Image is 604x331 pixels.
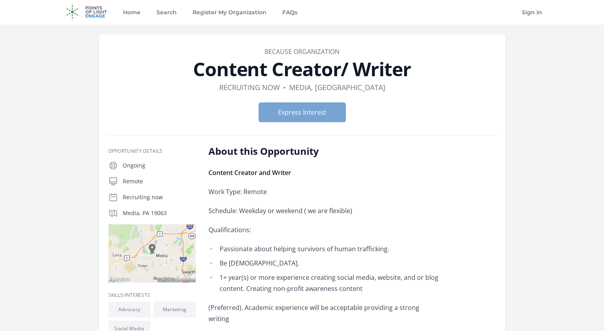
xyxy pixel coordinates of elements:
[123,177,196,185] p: Remote
[108,224,196,283] img: Map
[154,302,196,318] li: Marketing
[208,243,441,254] li: Passionate about helping survivors of human trafficking.
[108,302,151,318] li: Advocacy
[208,302,441,324] p: (Preferred). Academic experience will be acceptable providing a strong writing
[123,193,196,201] p: Recruiting now
[208,258,441,269] li: Be [DEMOGRAPHIC_DATA].
[289,82,385,93] dd: Media, [GEOGRAPHIC_DATA]
[208,272,441,294] li: 1+ year(s) or more experience creating social media, website, and or blog content. Creating non-p...
[219,82,280,93] dd: Recruiting now
[208,205,441,216] p: Schedule: Weekday or weekend ( we are flexible)
[208,145,441,158] h2: About this Opportunity
[123,162,196,169] p: Ongoing
[123,209,196,217] p: Media, PA 19063
[264,47,340,56] a: Because Organization
[283,82,286,93] div: •
[208,186,441,197] p: Work Type: Remote
[259,102,346,122] button: Express Interest
[208,224,441,235] p: Qualifications:
[208,168,291,177] strong: Content Creator and Writer
[108,148,196,154] h3: Opportunity Details
[108,60,496,79] h1: Content Creator/ Writer
[108,292,196,298] h3: Skills/Interests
